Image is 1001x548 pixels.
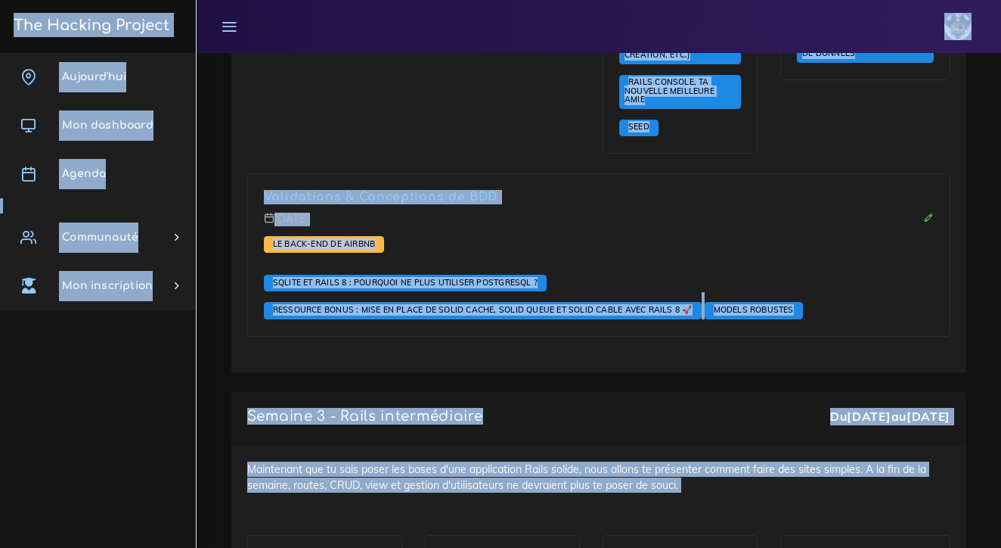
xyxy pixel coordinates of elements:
a: SQLite et Rails 8 : Pourquoi ne plus utiliser PostgreSQL ? [269,278,541,288]
p: [DATE] [264,213,934,237]
span: Communauté [62,232,138,243]
span: Mon inscription [62,280,153,291]
span: Mon dashboard [62,120,153,131]
span: Petites méthodes pratiques dans les bases de données [802,30,922,58]
span: Agenda [62,168,106,179]
a: Validations & Conceptions de BDD [264,190,497,204]
span: Aujourd'hui [62,71,126,83]
a: Rails Console, ta nouvelle meilleure amie [624,77,714,105]
span: Models robustes [710,304,798,315]
span: Ressource Bonus : Mise en place de Solid Cache, Solid Queue et Solid Cable avec Rails 8 🚀 [269,304,696,315]
div: Du au [830,408,950,425]
a: Models robustes [710,305,798,316]
strong: [DATE] [906,409,950,424]
strong: [DATE] [847,409,891,424]
img: avatar [944,13,972,40]
a: Seed [624,122,653,132]
a: Ressource Bonus : Mise en place de Solid Cache, Solid Queue et Solid Cable avec Rails 8 🚀 [269,305,696,316]
span: SQLite et Rails 8 : Pourquoi ne plus utiliser PostgreSQL ? [269,277,541,288]
h3: The Hacking Project [9,17,169,34]
a: Le Back-end de Airbnb [269,238,379,249]
p: Semaine 3 - Rails intermédiaire [247,408,483,425]
span: Seed [624,121,653,132]
span: Rails Model: les BDD en Rails (migrations, création, etc.) [624,32,724,60]
span: Rails Console, ta nouvelle meilleure amie [624,76,714,104]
